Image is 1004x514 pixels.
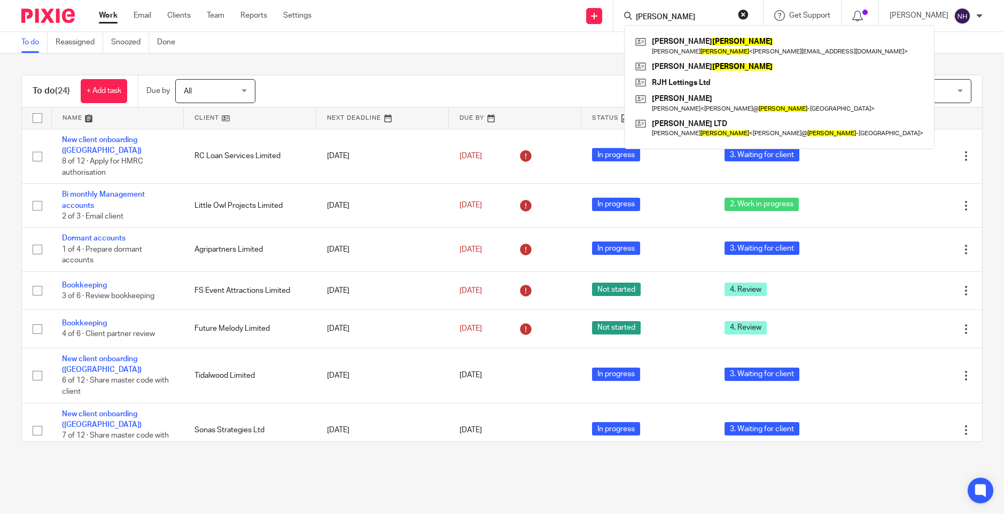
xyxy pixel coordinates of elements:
[184,228,316,271] td: Agripartners Limited
[62,246,142,264] span: 1 of 4 · Prepare dormant accounts
[592,198,640,211] span: In progress
[55,87,70,95] span: (24)
[134,10,151,21] a: Email
[954,7,971,25] img: svg%3E
[184,271,316,309] td: FS Event Attractions Limited
[184,310,316,348] td: Future Melody Limited
[62,213,123,220] span: 2 of 3 · Email client
[635,13,731,22] input: Search
[789,12,830,19] span: Get Support
[725,242,799,255] span: 3. Waiting for client
[62,410,142,429] a: New client onboarding ([GEOGRAPHIC_DATA])
[460,202,482,209] span: [DATE]
[111,32,149,53] a: Snoozed
[207,10,224,21] a: Team
[62,377,169,396] span: 6 of 12 · Share master code with client
[316,184,449,228] td: [DATE]
[738,9,749,20] button: Clear
[725,198,799,211] span: 2. Work in progress
[56,32,103,53] a: Reassigned
[33,85,70,97] h1: To do
[21,9,75,23] img: Pixie
[592,148,640,161] span: In progress
[62,292,154,300] span: 3 of 6 · Review bookkeeping
[157,32,183,53] a: Done
[21,32,48,53] a: To do
[725,321,767,334] span: 4. Review
[240,10,267,21] a: Reports
[62,282,107,289] a: Bookkeeping
[99,10,118,21] a: Work
[62,432,169,450] span: 7 of 12 · Share master code with client
[890,10,948,21] p: [PERSON_NAME]
[81,79,127,103] a: + Add task
[62,136,142,154] a: New client onboarding ([GEOGRAPHIC_DATA])
[592,368,640,381] span: In progress
[316,228,449,271] td: [DATE]
[283,10,312,21] a: Settings
[592,321,641,334] span: Not started
[460,246,482,253] span: [DATE]
[62,331,155,338] span: 4 of 6 · Client partner review
[62,235,126,242] a: Dormant accounts
[146,85,170,96] p: Due by
[460,287,482,294] span: [DATE]
[592,283,641,296] span: Not started
[725,422,799,435] span: 3. Waiting for client
[316,271,449,309] td: [DATE]
[62,158,143,176] span: 8 of 12 · Apply for HMRC authorisation
[184,348,316,403] td: Tidalwood Limited
[184,184,316,228] td: Little Owl Projects Limited
[725,283,767,296] span: 4. Review
[592,242,640,255] span: In progress
[316,129,449,184] td: [DATE]
[62,355,142,373] a: New client onboarding ([GEOGRAPHIC_DATA])
[316,403,449,458] td: [DATE]
[184,88,192,95] span: All
[592,422,640,435] span: In progress
[460,152,482,160] span: [DATE]
[460,426,482,434] span: [DATE]
[460,372,482,379] span: [DATE]
[167,10,191,21] a: Clients
[184,403,316,458] td: Sonas Strategies Ltd
[725,368,799,381] span: 3. Waiting for client
[62,191,145,209] a: Bi monthly Management accounts
[725,148,799,161] span: 3. Waiting for client
[316,310,449,348] td: [DATE]
[184,129,316,184] td: RC Loan Services Limited
[62,320,107,327] a: Bookkeeping
[460,325,482,332] span: [DATE]
[316,348,449,403] td: [DATE]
